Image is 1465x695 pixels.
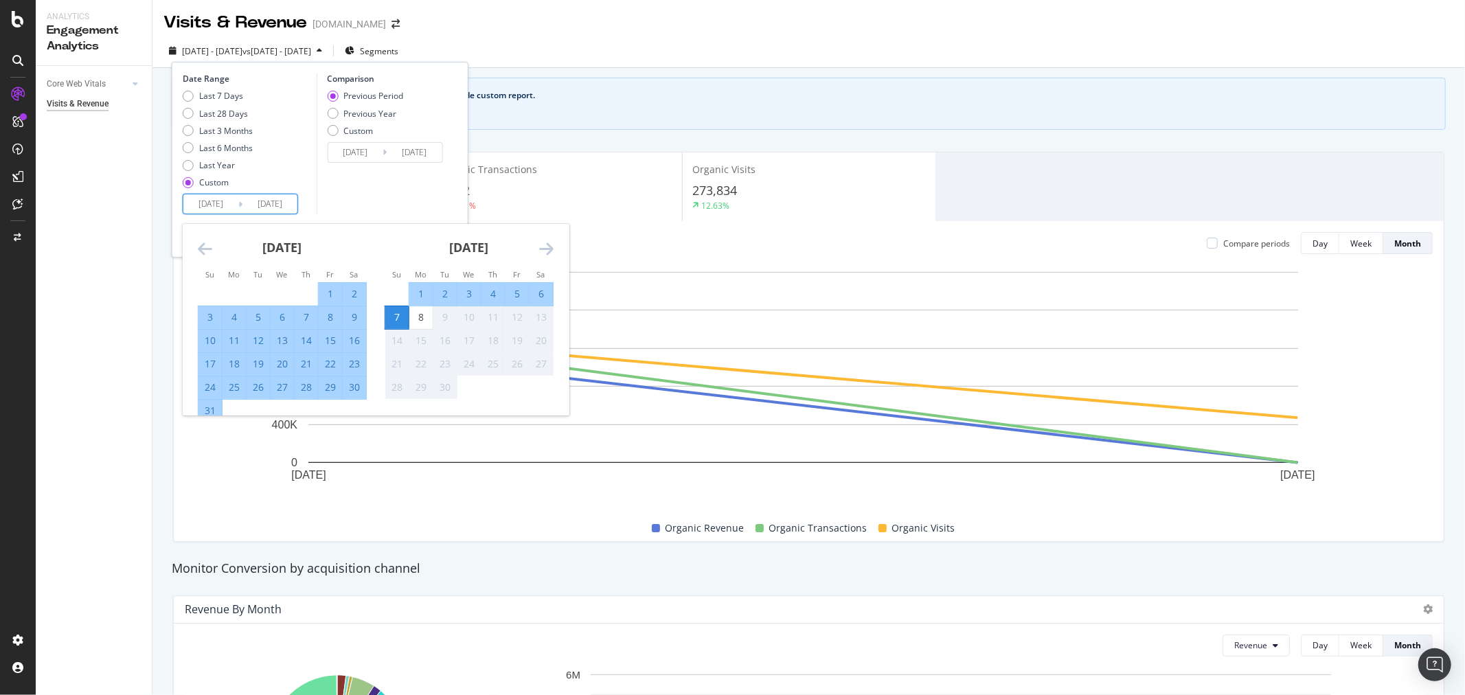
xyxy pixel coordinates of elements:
[319,310,342,324] div: 8
[222,306,246,329] td: Selected. Monday, August 4, 2025
[385,380,409,394] div: 28
[506,287,529,301] div: 5
[223,310,246,324] div: 4
[385,306,409,329] td: Selected as end date. Sunday, September 7, 2025
[481,334,505,347] div: 18
[433,357,457,371] div: 23
[246,376,270,399] td: Selected. Tuesday, August 26, 2025
[505,282,529,306] td: Selected. Friday, September 5, 2025
[530,357,553,371] div: 27
[481,282,505,306] td: Selected. Thursday, September 4, 2025
[198,380,222,394] div: 24
[350,269,358,280] small: Sa
[385,334,409,347] div: 14
[449,239,488,255] strong: [DATE]
[198,334,222,347] div: 10
[294,376,318,399] td: Selected. Thursday, August 28, 2025
[566,669,580,681] text: 6M
[205,269,214,280] small: Su
[343,108,396,119] div: Previous Year
[457,357,481,371] div: 24
[391,19,400,29] div: arrow-right-arrow-left
[529,329,553,352] td: Not available. Saturday, September 20, 2025
[198,329,222,352] td: Selected. Sunday, August 10, 2025
[693,163,756,176] span: Organic Visits
[270,329,294,352] td: Selected. Wednesday, August 13, 2025
[409,287,433,301] div: 1
[242,194,297,214] input: End Date
[302,269,310,280] small: Th
[1350,639,1372,651] div: Week
[1280,470,1315,481] text: [DATE]
[343,90,403,102] div: Previous Period
[530,334,553,347] div: 20
[385,329,409,352] td: Not available. Sunday, September 14, 2025
[481,352,505,376] td: Not available. Thursday, September 25, 2025
[1394,238,1421,249] div: Month
[47,97,142,111] a: Visits & Revenue
[1223,238,1290,249] div: Compare periods
[199,90,243,102] div: Last 7 Days
[185,265,1422,503] svg: A chart.
[506,334,529,347] div: 19
[505,306,529,329] td: Not available. Friday, September 12, 2025
[163,11,307,34] div: Visits & Revenue
[343,310,366,324] div: 9
[319,357,342,371] div: 22
[457,310,481,324] div: 10
[199,159,235,171] div: Last Year
[342,329,366,352] td: Selected. Saturday, August 16, 2025
[295,357,318,371] div: 21
[247,357,270,371] div: 19
[183,142,253,154] div: Last 6 Months
[327,125,403,137] div: Custom
[1301,232,1339,254] button: Day
[385,352,409,376] td: Not available. Sunday, September 21, 2025
[457,334,481,347] div: 17
[291,457,297,468] text: 0
[291,470,326,481] text: [DATE]
[409,376,433,399] td: Not available. Monday, September 29, 2025
[47,77,128,91] a: Core Web Vitals
[539,240,554,258] div: Move forward to switch to the next month.
[409,352,433,376] td: Not available. Monday, September 22, 2025
[327,73,446,84] div: Comparison
[409,334,433,347] div: 15
[247,310,270,324] div: 5
[198,310,222,324] div: 3
[1383,635,1433,657] button: Month
[1313,639,1328,651] div: Day
[505,329,529,352] td: Not available. Friday, September 19, 2025
[463,269,474,280] small: We
[203,89,1429,102] div: See your organic search performance KPIs and metrics in a pre-made custom report.
[1301,635,1339,657] button: Day
[318,376,342,399] td: Selected. Friday, August 29, 2025
[198,240,212,258] div: Move backward to switch to the previous month.
[271,334,294,347] div: 13
[47,77,106,91] div: Core Web Vitals
[318,282,342,306] td: Selected. Friday, August 1, 2025
[409,306,433,329] td: Choose Monday, September 8, 2025 as your check-out date. It’s available.
[702,200,730,212] div: 12.63%
[198,306,222,329] td: Selected. Sunday, August 3, 2025
[47,97,109,111] div: Visits & Revenue
[183,159,253,171] div: Last Year
[295,310,318,324] div: 7
[1223,635,1290,657] button: Revenue
[172,78,1446,130] div: info banner
[222,376,246,399] td: Selected. Monday, August 25, 2025
[529,306,553,329] td: Not available. Saturday, September 13, 2025
[183,176,253,188] div: Custom
[488,269,497,280] small: Th
[318,306,342,329] td: Selected. Friday, August 8, 2025
[769,520,867,536] span: Organic Transactions
[481,310,505,324] div: 11
[457,306,481,329] td: Not available. Wednesday, September 10, 2025
[327,90,403,102] div: Previous Period
[223,334,246,347] div: 11
[481,306,505,329] td: Not available. Thursday, September 11, 2025
[319,380,342,394] div: 29
[198,399,222,422] td: Selected. Sunday, August 31, 2025
[271,357,294,371] div: 20
[505,352,529,376] td: Not available. Friday, September 26, 2025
